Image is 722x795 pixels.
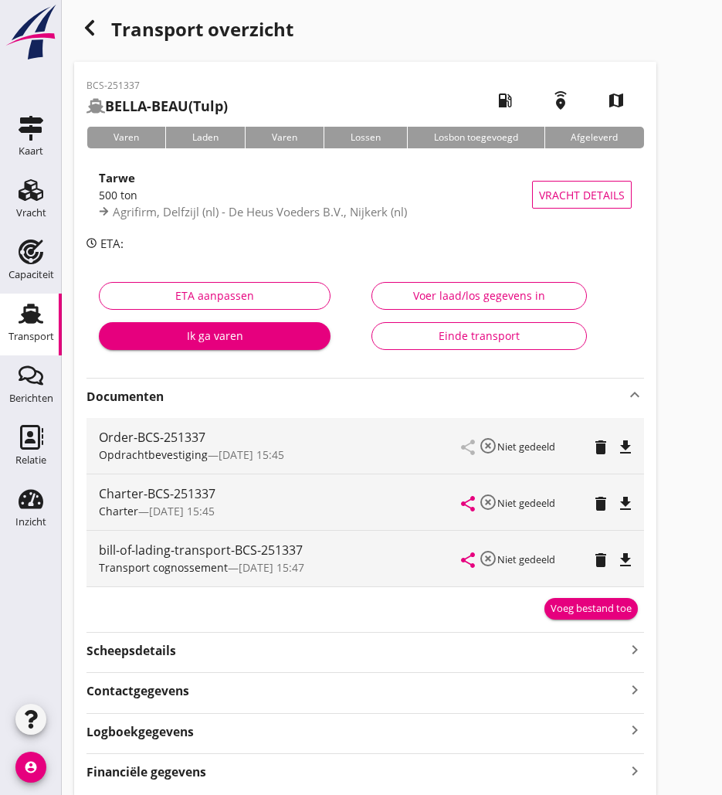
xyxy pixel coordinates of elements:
i: emergency_share [539,79,582,122]
strong: Financiële gegevens [86,763,206,781]
i: highlight_off [479,549,497,568]
strong: Contactgegevens [86,682,189,700]
div: Capaciteit [8,270,54,280]
button: Voeg bestand toe [544,598,638,620]
div: — [99,503,462,519]
div: — [99,447,462,463]
button: Voer laad/los gegevens in [371,282,586,310]
span: Transport cognossement [99,560,228,575]
i: file_download [616,438,635,457]
div: Relatie [15,455,46,465]
div: Ik ga varen [111,328,318,344]
div: Afgeleverd [544,127,645,148]
button: Einde transport [371,322,586,350]
div: Einde transport [385,328,573,344]
div: bill-of-lading-transport-BCS-251337 [99,541,462,559]
div: 500 ton [99,187,532,203]
i: delete [591,438,610,457]
strong: Logboekgegevens [86,723,194,741]
i: highlight_off [479,437,497,455]
i: account_circle [15,752,46,783]
i: delete [591,551,610,569]
small: Niet gedeeld [497,552,555,566]
img: logo-small.a267ee39.svg [3,4,59,61]
i: keyboard_arrow_right [625,679,644,700]
span: [DATE] 15:47 [239,560,304,575]
button: Ik ga varen [99,322,330,350]
i: local_gas_station [483,79,527,122]
div: Berichten [9,393,53,403]
div: Transport [8,331,54,341]
a: Tarwe500 tonAgrifirm, Delfzijl (nl) - De Heus Voeders B.V., Nijkerk (nl)Vracht details [86,161,644,229]
span: [DATE] 15:45 [219,447,284,462]
span: Vracht details [539,187,625,203]
button: ETA aanpassen [99,282,330,310]
small: Niet gedeeld [497,496,555,510]
i: file_download [616,494,635,513]
p: BCS-251337 [86,79,228,93]
span: [DATE] 15:45 [149,504,215,518]
div: Voeg bestand toe [551,601,632,617]
button: Vracht details [532,181,632,209]
strong: Documenten [86,388,625,406]
i: keyboard_arrow_right [625,720,644,741]
i: share [459,494,477,513]
div: ETA aanpassen [112,287,317,304]
span: ETA: [100,236,124,251]
i: map [595,79,638,122]
i: keyboard_arrow_right [625,639,644,660]
div: Transport overzicht [74,12,656,49]
div: Order-BCS-251337 [99,428,462,447]
div: Vracht [16,208,46,218]
div: Laden [165,127,245,148]
div: Charter-BCS-251337 [99,484,462,503]
i: highlight_off [479,493,497,511]
h2: (Tulp) [86,96,228,117]
small: Niet gedeeld [497,440,555,454]
i: keyboard_arrow_up [625,386,644,404]
span: Agrifirm, Delfzijl (nl) - De Heus Voeders B.V., Nijkerk (nl) [113,204,407,219]
strong: Tarwe [99,170,135,185]
div: Lossen [324,127,407,148]
div: Inzicht [15,517,46,527]
i: keyboard_arrow_right [625,760,644,781]
i: delete [591,494,610,513]
div: Kaart [19,146,43,156]
i: share [459,551,477,569]
div: Varen [86,127,165,148]
strong: BELLA-BEAU [105,97,188,115]
div: Voer laad/los gegevens in [385,287,573,304]
strong: Scheepsdetails [86,642,176,660]
span: Charter [99,504,138,518]
span: Opdrachtbevestiging [99,447,208,462]
div: Losbon toegevoegd [407,127,544,148]
i: file_download [616,551,635,569]
div: — [99,559,462,576]
div: Varen [245,127,324,148]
